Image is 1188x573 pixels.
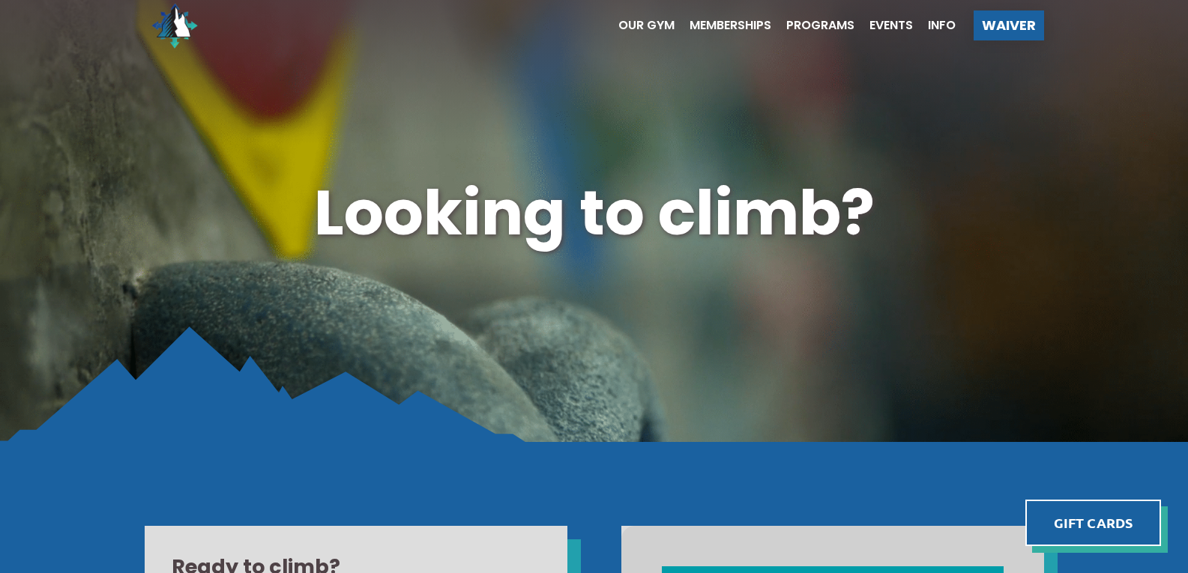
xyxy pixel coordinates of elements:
h1: Looking to climb? [145,169,1044,257]
span: Events [869,19,913,31]
span: Waiver [982,19,1036,32]
a: Programs [771,19,854,31]
span: Programs [786,19,854,31]
a: Waiver [974,10,1044,40]
a: Info [913,19,956,31]
span: Memberships [690,19,771,31]
a: Events [854,19,913,31]
span: Our Gym [618,19,675,31]
span: Info [928,19,956,31]
a: Memberships [675,19,771,31]
a: Our Gym [603,19,675,31]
